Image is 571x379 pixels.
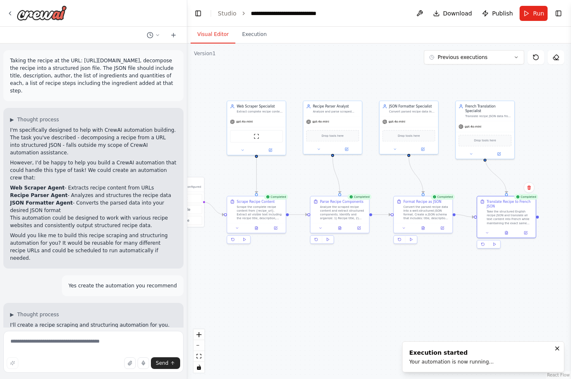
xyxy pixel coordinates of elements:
[246,225,266,231] button: View output
[465,114,512,118] div: Translate recipe JSON data from English to French, maintaining the exact same JSON structure whil...
[477,196,536,250] div: CompletedTranslate Recipe to French JSONTake the structured English recipe JSON and translate all...
[138,357,149,369] button: Click to speak your automation idea
[124,357,136,369] button: Upload files
[237,104,283,108] div: Web Scraper Specialist
[194,351,204,362] button: fit view
[10,159,177,182] p: However, I'd be happy to help you build a CrewAI automation that could handle this type of task! ...
[406,157,426,193] g: Edge from 900b3d9c-ea8b-4339-af13-c521c7dc14cf to 48c144ae-49ab-4c61-a2d8-23fdc5f8197c
[158,194,202,203] button: Event
[264,194,288,200] div: Completed
[194,340,204,351] button: zoom out
[409,359,494,365] div: Your automation is now running...
[237,110,283,113] div: Extract complete recipe content from {recipe_url}, including title, description, author, ingredie...
[372,212,390,217] g: Edge from 3c05841d-a0c9-4c62-b75a-08efde09fe37 to 48c144ae-49ab-4c61-a2d8-23fdc5f8197c
[169,180,201,185] h3: Triggers
[487,210,533,225] div: Take the structured English recipe JSON and translate all text content into French while maintain...
[143,30,163,40] button: Switch to previous chat
[409,146,436,152] button: Open in side panel
[303,100,362,154] div: Recipe Parser AnalystAnalyze and parse scraped recipe content to identify and extract structured ...
[254,133,260,139] img: ScrapeWebsiteTool
[194,329,204,373] div: React Flow controls
[496,230,516,236] button: View output
[520,6,548,21] button: Run
[10,192,177,199] li: - Analyzes and structures the recipe data
[155,177,204,228] div: TriggersNo triggers configuredEventScheduleManage
[10,199,177,214] li: - Converts the parsed data into your desired JSON format
[330,225,350,231] button: View output
[192,8,204,19] button: Hide left sidebar
[430,6,476,21] button: Download
[313,110,359,113] div: Analyze and parse scraped recipe content to identify and extract structured recipe components inc...
[434,225,451,231] button: Open in side panel
[191,26,235,44] button: Visual Editor
[151,357,180,369] button: Send
[389,104,436,108] div: JSON Formatter Specialist
[17,311,59,318] span: Thought process
[312,120,329,124] span: gpt-4o-mini
[398,133,420,138] span: Drop tools here
[254,158,259,193] g: Edge from a9fc7cd3-11be-4051-bf92-44f62c1373d2 to 1b35cf15-89cf-4864-b523-678b16005e53
[479,6,516,21] button: Publish
[10,116,59,123] button: ▶Thought process
[10,214,177,229] p: This automation could be designed to work with various recipe websites and consistently output st...
[310,196,370,246] div: CompletedParse Recipe ComponentsAnalyze the scraped recipe content and extract structured compone...
[351,225,367,231] button: Open in side panel
[237,199,275,204] div: Scrape Recipe Content
[533,9,544,18] span: Run
[320,205,367,220] div: Analyze the scraped recipe content and extract structured components. Identify and organize: 1) R...
[379,100,438,154] div: JSON Formatter SpecialistConvert parsed recipe data into a well-structured JSON format with prope...
[321,133,344,138] span: Drop tools here
[514,194,538,200] div: Completed
[389,120,405,124] span: gpt-4o-mini
[553,8,564,19] button: Show right sidebar
[176,218,189,223] span: Manage
[289,212,307,217] g: Edge from 1b35cf15-89cf-4864-b523-678b16005e53 to 3c05841d-a0c9-4c62-b75a-08efde09fe37
[474,138,496,143] span: Drop tools here
[393,196,453,246] div: CompletedFormat Recipe as JSONConvert the parsed recipe data into a well-structured JSON format. ...
[456,212,474,219] g: Edge from 48c144ae-49ab-4c61-a2d8-23fdc5f8197c to 4ede7fe7-244b-40ac-aca3-f746077da477
[413,225,433,231] button: View output
[227,196,286,246] div: CompletedScrape Recipe ContentScrape the complete recipe content from {recipe_url}. Extract all v...
[403,205,450,220] div: Convert the parsed recipe data into a well-structured JSON format. Create a JSON schema that incl...
[10,116,14,123] span: ▶
[443,9,472,18] span: Download
[10,200,73,206] strong: JSON Formatter Agent
[237,205,283,220] div: Scrape the complete recipe content from {recipe_url}. Extract all visible text including the reci...
[10,311,59,318] button: ▶Thought process
[333,146,360,152] button: Open in side panel
[227,100,286,155] div: Web Scraper SpecialistExtract complete recipe content from {recipe_url}, including title, descrip...
[10,184,177,192] li: - Extracts recipe content from URLs
[320,199,364,204] div: Parse Recipe Components
[257,147,284,153] button: Open in side panel
[485,151,512,157] button: Open in side panel
[175,207,191,212] span: Schedule
[17,116,59,123] span: Thought process
[347,194,372,200] div: Completed
[10,185,65,191] strong: Web Scraper Agent
[169,185,201,189] p: No triggers configured
[330,157,342,193] g: Edge from 16c65d98-fa80-4364-be7a-9d813d31c133 to 3c05841d-a0c9-4c62-b75a-08efde09fe37
[194,362,204,373] button: toggle interactivity
[236,120,253,124] span: gpt-4o-mini
[10,126,177,156] p: I'm specifically designed to help with CrewAI automation building. The task you've described - de...
[156,360,168,366] span: Send
[409,348,494,357] div: Execution started
[465,125,482,128] span: gpt-4o-mini
[167,30,180,40] button: Start a new chat
[7,357,18,369] button: Improve this prompt
[235,26,273,44] button: Execution
[17,5,67,20] img: Logo
[10,192,68,198] strong: Recipe Parser Agent
[158,216,202,225] button: Manage
[10,321,177,344] p: I'll create a recipe scraping and structuring automation for you. Let me first check what tools a...
[424,50,524,64] button: Previous executions
[10,311,14,318] span: ▶
[455,100,515,159] div: French Translation SpecialistTranslate recipe JSON data from English to French, maintaining the e...
[465,104,512,113] div: French Translation Specialist
[487,199,533,209] div: Translate Recipe to French JSON
[431,194,455,200] div: Completed
[218,9,316,18] nav: breadcrumb
[389,110,436,113] div: Convert parsed recipe data into a well-structured JSON format with proper schema including title,...
[268,225,284,231] button: Open in side panel
[194,329,204,340] button: zoom in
